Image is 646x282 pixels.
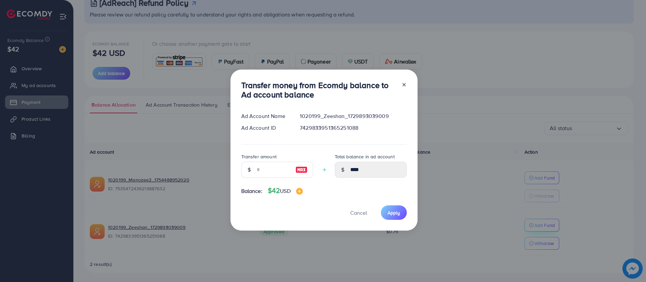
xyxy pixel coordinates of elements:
[268,187,303,195] h4: $42
[236,124,295,132] div: Ad Account ID
[295,166,308,174] img: image
[280,187,290,195] span: USD
[296,188,303,195] img: image
[335,153,395,160] label: Total balance in ad account
[241,80,396,100] h3: Transfer money from Ecomdy balance to Ad account balance
[381,205,407,220] button: Apply
[294,124,412,132] div: 7429833951365251088
[294,112,412,120] div: 1020199_Zeeshan_1729893039009
[388,209,400,216] span: Apply
[241,153,277,160] label: Transfer amount
[241,187,262,195] span: Balance:
[342,205,375,220] button: Cancel
[350,209,367,216] span: Cancel
[236,112,295,120] div: Ad Account Name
